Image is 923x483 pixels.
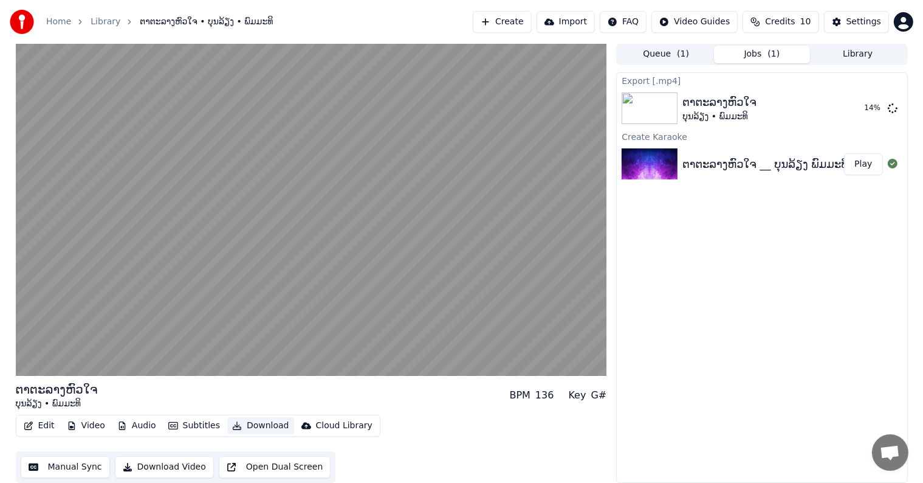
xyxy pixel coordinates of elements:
[569,388,586,403] div: Key
[800,16,811,28] span: 10
[62,417,110,434] button: Video
[21,456,110,478] button: Manual Sync
[765,16,795,28] span: Credits
[824,11,889,33] button: Settings
[219,456,331,478] button: Open Dual Screen
[600,11,647,33] button: FAQ
[46,16,71,28] a: Home
[112,417,161,434] button: Audio
[10,10,34,34] img: youka
[682,94,757,111] div: ຕາຕະລາງຫົວໃຈ
[844,153,882,175] button: Play
[865,103,883,113] div: 14 %
[46,16,273,28] nav: breadcrumb
[677,48,689,60] span: ( 1 )
[872,434,908,471] div: Open chat
[227,417,294,434] button: Download
[617,129,907,144] div: Create Karaoke
[743,11,818,33] button: Credits10
[473,11,532,33] button: Create
[714,46,810,63] button: Jobs
[537,11,595,33] button: Import
[16,381,98,398] div: ຕາຕະລາງຫົວໃຈ
[510,388,530,403] div: BPM
[19,417,60,434] button: Edit
[810,46,906,63] button: Library
[682,156,848,173] div: ຕາຕະລາງຫົວໃຈ __ ບຸນລ້ຽງ ພົມມະທິ
[163,417,225,434] button: Subtitles
[535,388,554,403] div: 136
[767,48,780,60] span: ( 1 )
[91,16,120,28] a: Library
[16,398,98,410] div: ບຸນລ້ຽງ • ພົມມະທິ
[140,16,273,28] span: ຕາຕະລາງຫົວໃຈ • ບຸນລ້ຽງ • ພົມມະທິ
[591,388,607,403] div: G#
[682,111,757,123] div: ບຸນລ້ຽງ • ພົມມະທິ
[846,16,881,28] div: Settings
[617,73,907,88] div: Export [.mp4]
[618,46,714,63] button: Queue
[316,420,372,432] div: Cloud Library
[115,456,214,478] button: Download Video
[651,11,738,33] button: Video Guides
